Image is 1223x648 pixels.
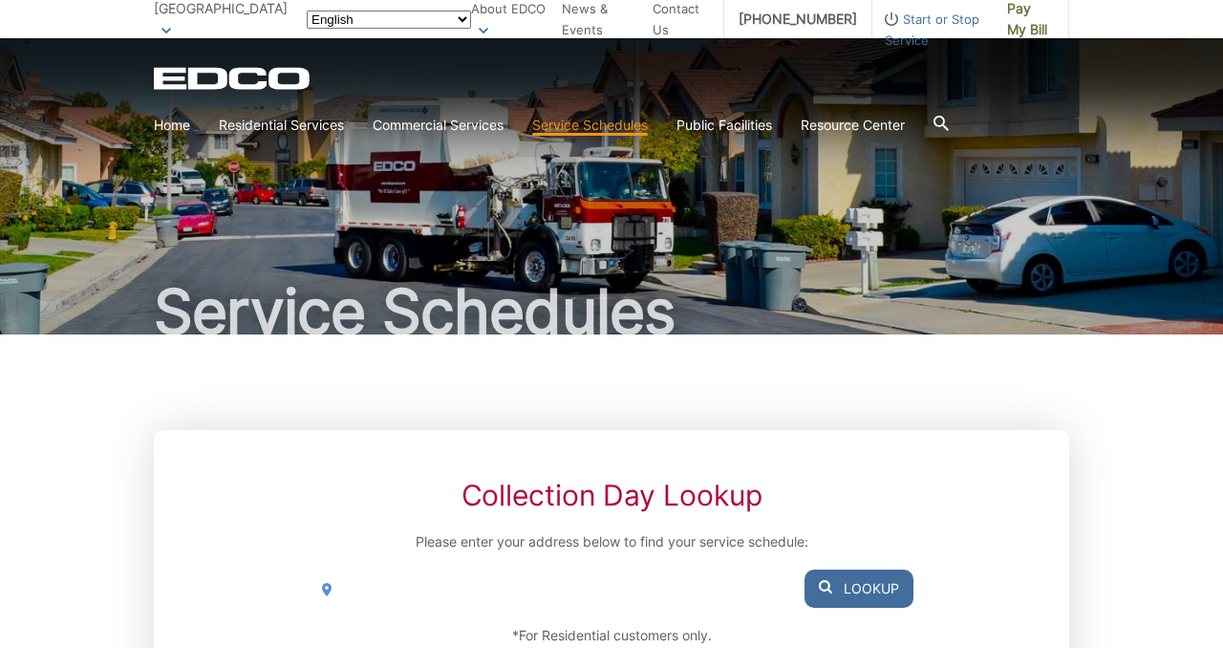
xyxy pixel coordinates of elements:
a: Public Facilities [676,115,772,136]
a: Residential Services [219,115,344,136]
a: Home [154,115,190,136]
select: Select a language [307,11,471,29]
h2: Collection Day Lookup [310,478,913,512]
button: Lookup [805,570,913,608]
h1: Service Schedules [154,281,1069,342]
a: Resource Center [801,115,905,136]
a: Service Schedules [532,115,648,136]
a: EDCD logo. Return to the homepage. [154,67,312,90]
p: Please enter your address below to find your service schedule: [310,531,913,552]
p: *For Residential customers only. [310,625,913,646]
a: Commercial Services [373,115,504,136]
